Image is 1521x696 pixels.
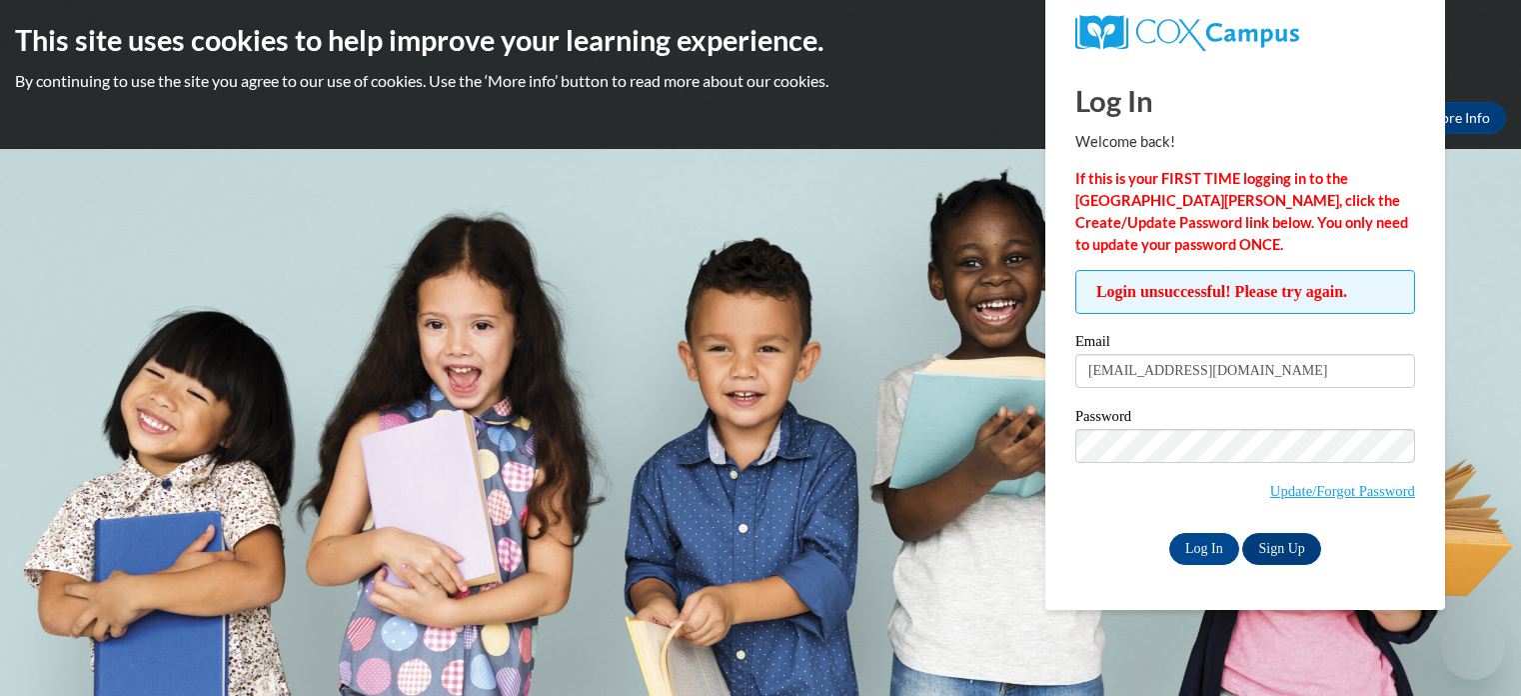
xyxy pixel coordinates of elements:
[1412,102,1506,134] a: More Info
[1075,409,1415,429] label: Password
[1270,483,1415,499] a: Update/Forgot Password
[1075,15,1415,51] a: COX Campus
[1075,334,1415,354] label: Email
[1075,131,1415,153] p: Welcome back!
[1441,616,1505,680] iframe: Button to launch messaging window
[1169,533,1239,565] input: Log In
[15,20,1506,60] h2: This site uses cookies to help improve your learning experience.
[15,70,1506,92] p: By continuing to use the site you agree to our use of cookies. Use the ‘More info’ button to read...
[1075,170,1408,253] strong: If this is your FIRST TIME logging in to the [GEOGRAPHIC_DATA][PERSON_NAME], click the Create/Upd...
[1075,15,1299,51] img: COX Campus
[1242,533,1320,565] a: Sign Up
[1075,270,1415,314] span: Login unsuccessful! Please try again.
[1075,80,1415,121] h1: Log In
